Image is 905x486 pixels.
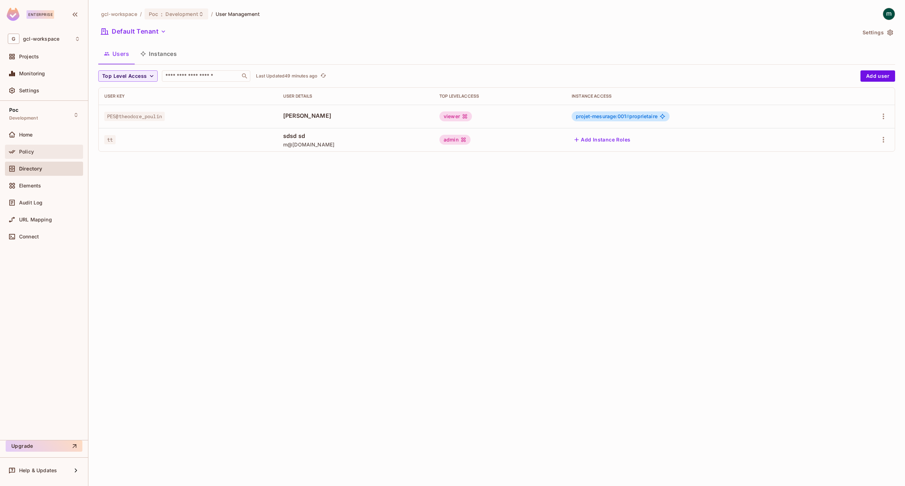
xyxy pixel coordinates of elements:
[9,107,18,113] span: Poc
[439,93,560,99] div: Top Level Access
[7,8,19,21] img: SReyMgAAAABJRU5ErkJggg==
[6,440,82,452] button: Upgrade
[19,54,39,59] span: Projects
[216,11,260,17] span: User Management
[149,11,158,17] span: Poc
[98,70,158,82] button: Top Level Access
[439,111,472,121] div: viewer
[883,8,895,20] img: mathieu h
[98,26,169,37] button: Default Tenant
[27,10,54,19] div: Enterprise
[19,234,39,239] span: Connect
[572,134,633,145] button: Add Instance Roles
[860,27,895,38] button: Settings
[8,34,19,44] span: G
[576,113,629,119] span: projet-mesurage:001
[283,141,428,148] span: m@[DOMAIN_NAME]
[19,71,45,76] span: Monitoring
[140,11,142,17] li: /
[19,132,33,138] span: Home
[283,132,428,140] span: sdsd sd
[576,114,658,119] span: proprietaire
[19,88,39,93] span: Settings
[160,11,163,17] span: :
[320,73,326,80] span: refresh
[626,113,629,119] span: #
[101,11,137,17] span: the active workspace
[19,183,41,189] span: Elements
[104,112,165,121] span: PES@theodore_poulin
[98,45,135,63] button: Users
[102,72,147,81] span: Top Level Access
[19,200,42,206] span: Audit Log
[283,93,428,99] div: User Details
[319,72,327,80] button: refresh
[165,11,198,17] span: Development
[19,217,52,222] span: URL Mapping
[19,149,34,155] span: Policy
[19,166,42,172] span: Directory
[256,73,317,79] p: Last Updated 49 minutes ago
[860,70,895,82] button: Add user
[23,36,59,42] span: Workspace: gcl-workspace
[283,112,428,120] span: [PERSON_NAME]
[104,93,272,99] div: User Key
[19,468,57,473] span: Help & Updates
[211,11,213,17] li: /
[317,72,327,80] span: Click to refresh data
[439,135,471,145] div: admin
[9,115,38,121] span: Development
[572,93,833,99] div: Instance Access
[135,45,182,63] button: Instances
[104,135,116,144] span: tt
